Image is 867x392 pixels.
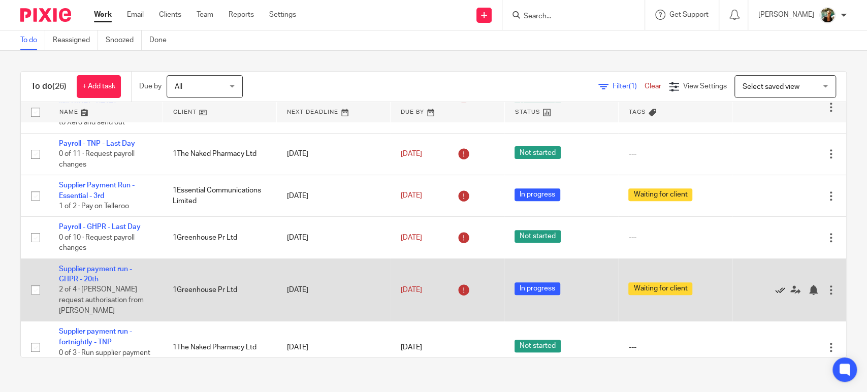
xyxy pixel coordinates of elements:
span: (26) [52,82,67,90]
div: --- [628,149,722,159]
input: Search [523,12,614,21]
a: Clear [645,83,661,90]
span: Get Support [669,11,709,18]
a: Email [127,10,144,20]
a: Mark as done [775,285,790,295]
span: Tags [629,109,646,115]
span: Not started [515,340,561,352]
h1: To do [31,81,67,92]
a: Clients [159,10,181,20]
td: 1The Naked Pharmacy Ltd [163,321,276,374]
a: Reports [229,10,254,20]
a: Reassigned [53,30,98,50]
td: 1Essential Communications Limited [163,175,276,217]
span: Select saved view [743,83,799,90]
span: [DATE] [401,150,422,157]
a: Team [197,10,213,20]
td: [DATE] [277,133,391,175]
span: 0 of 3 · Run supplier payment report and save in the file [59,349,150,367]
span: Not started [515,230,561,243]
a: Done [149,30,174,50]
a: Supplier payment run - fortnightly - TNP [59,328,132,345]
td: [DATE] [277,217,391,258]
span: [DATE] [401,234,422,241]
span: Filter [613,83,645,90]
td: [DATE] [277,258,391,321]
a: Supplier Payment Run - Essential - 3rd [59,182,135,199]
span: In progress [515,282,560,295]
span: (1) [629,83,637,90]
span: In progress [515,188,560,201]
td: 1Greenhouse Pr Ltd [163,258,276,321]
a: Payroll - TNP - Last Day [59,140,135,147]
img: Pixie [20,8,71,22]
p: [PERSON_NAME] [758,10,814,20]
td: 1The Naked Pharmacy Ltd [163,133,276,175]
div: --- [628,233,722,243]
img: Photo2.jpg [819,7,836,23]
td: [DATE] [277,321,391,374]
span: Waiting for client [628,188,692,201]
a: Supplier payment run - GHPR - 20th [59,266,132,283]
span: 0 of 10 · Request payroll changes [59,234,135,252]
a: + Add task [77,75,121,98]
span: Waiting for client [628,282,692,295]
span: [DATE] [401,286,422,293]
span: [DATE] [401,344,422,351]
span: 2 of 4 · [PERSON_NAME] request authorisation from [PERSON_NAME] [59,286,144,314]
a: To do [20,30,45,50]
td: [DATE] [277,175,391,217]
td: 1Greenhouse Pr Ltd [163,217,276,258]
a: Payroll - GHPR - Last Day [59,223,141,231]
a: Settings [269,10,296,20]
span: All [175,83,182,90]
p: Due by [139,81,162,91]
span: 1 of 2 · Pay on Telleroo [59,203,129,210]
span: View Settings [683,83,727,90]
div: --- [628,342,722,352]
a: Snoozed [106,30,142,50]
span: [DATE] [401,192,422,200]
span: Not started [515,146,561,159]
a: Work [94,10,112,20]
span: 0 of 11 · Request payroll changes [59,150,135,168]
